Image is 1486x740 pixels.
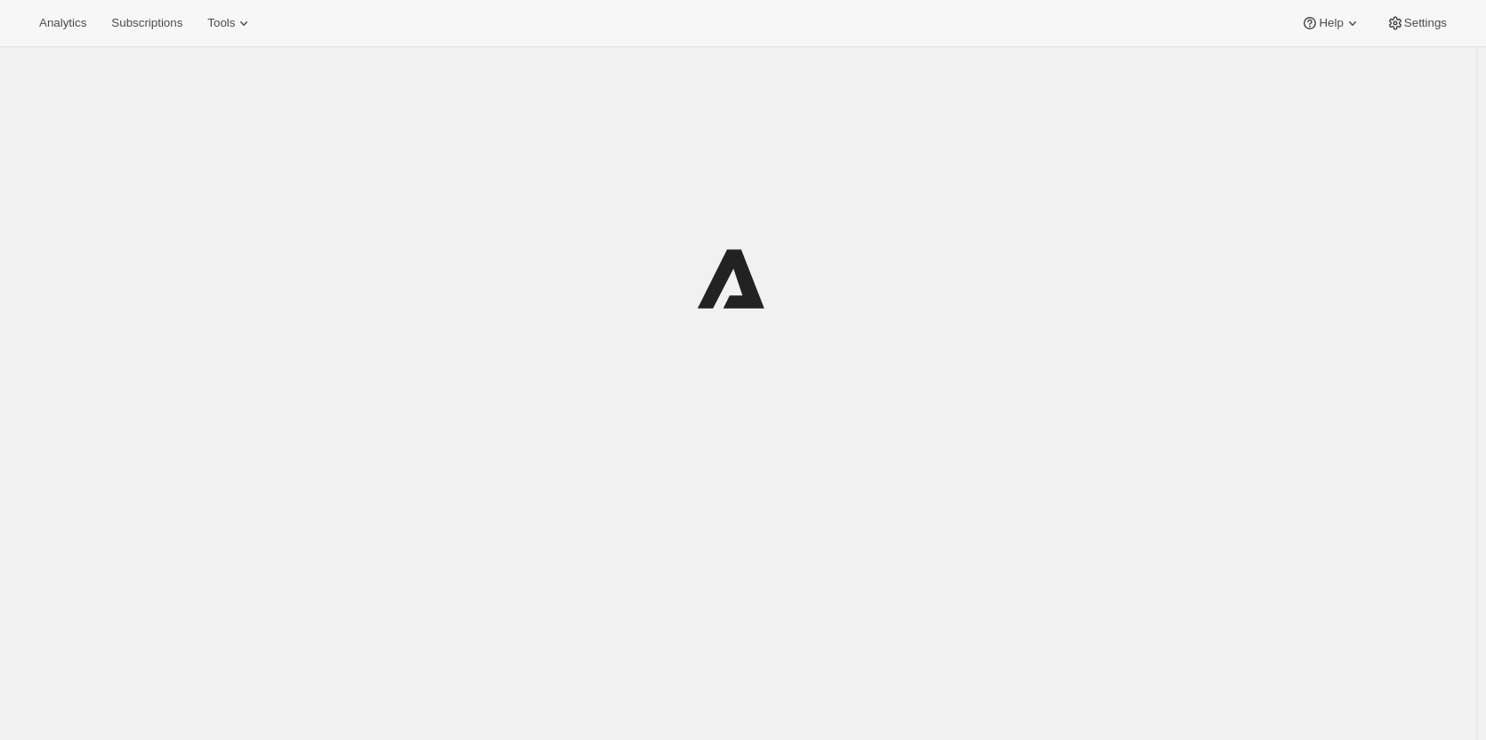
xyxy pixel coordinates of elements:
span: Tools [207,16,235,30]
span: Settings [1404,16,1447,30]
button: Settings [1376,11,1458,36]
span: Analytics [39,16,86,30]
span: Subscriptions [111,16,182,30]
button: Help [1290,11,1371,36]
span: Help [1319,16,1343,30]
button: Tools [197,11,263,36]
button: Subscriptions [101,11,193,36]
button: Analytics [28,11,97,36]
